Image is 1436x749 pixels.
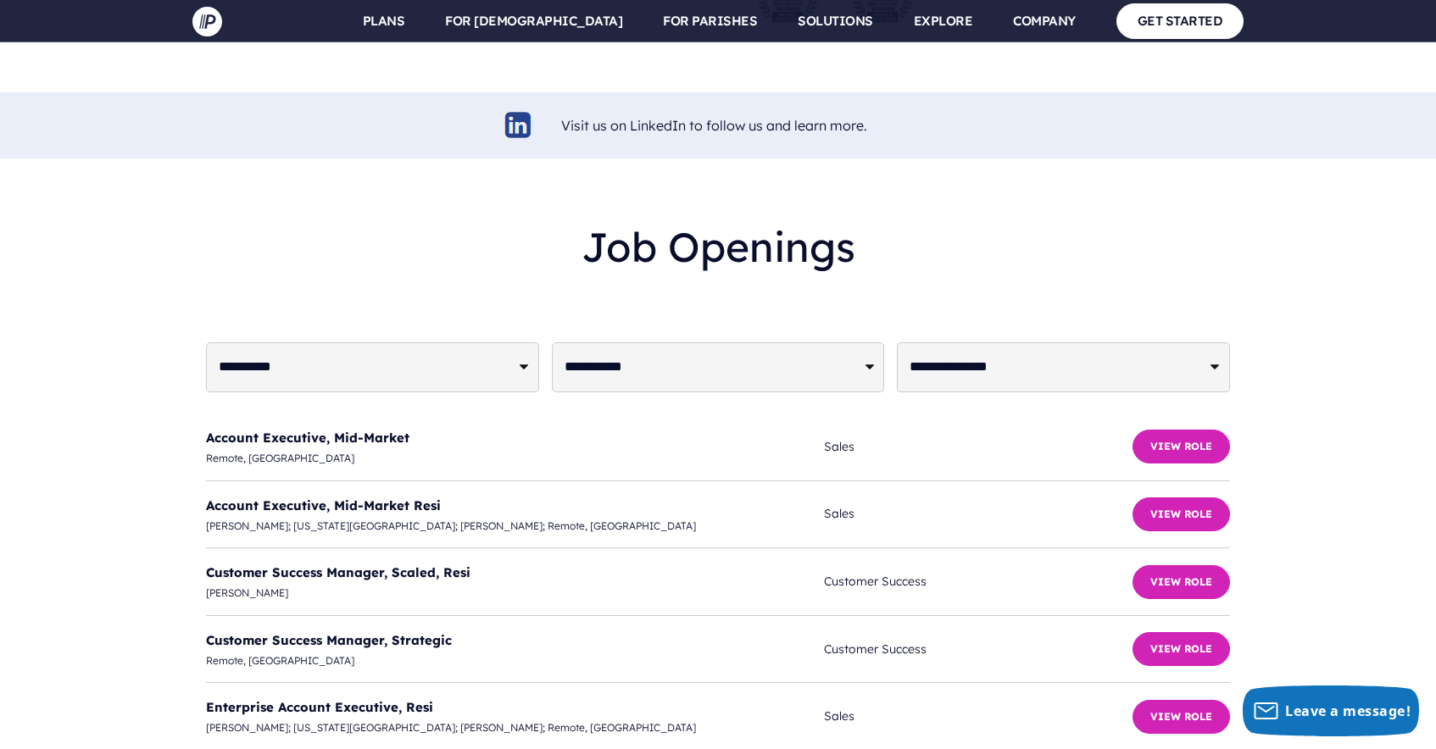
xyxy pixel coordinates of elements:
button: Leave a message! [1243,685,1419,736]
button: View Role [1133,700,1230,734]
button: View Role [1133,430,1230,463]
span: Leave a message! [1285,702,1411,720]
span: [PERSON_NAME]; [US_STATE][GEOGRAPHIC_DATA]; [PERSON_NAME]; Remote, [GEOGRAPHIC_DATA] [206,517,824,535]
span: Sales [824,503,1133,524]
img: linkedin-logo [503,109,534,141]
a: Enterprise Account Executive, Resi [206,699,433,715]
span: Remote, [GEOGRAPHIC_DATA] [206,652,824,670]
h2: Job Openings [206,209,1230,285]
span: Sales [824,706,1133,727]
a: GET STARTED [1116,3,1244,38]
span: Sales [824,436,1133,458]
span: [PERSON_NAME] [206,584,824,602]
span: Remote, [GEOGRAPHIC_DATA] [206,449,824,468]
span: Customer Success [824,571,1133,592]
span: [PERSON_NAME]; [US_STATE][GEOGRAPHIC_DATA]; [PERSON_NAME]; Remote, [GEOGRAPHIC_DATA] [206,718,824,737]
a: Customer Success Manager, Scaled, Resi [206,564,470,580]
span: Customer Success [824,639,1133,660]
button: View Role [1133,497,1230,531]
a: Account Executive, Mid-Market [206,430,409,446]
a: Customer Success Manager, Strategic [206,632,452,648]
button: View Role [1133,565,1230,599]
button: View Role [1133,632,1230,666]
a: Account Executive, Mid-Market Resi [206,497,441,513]
a: Visit us on LinkedIn to follow us and learn more. [561,117,867,134]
